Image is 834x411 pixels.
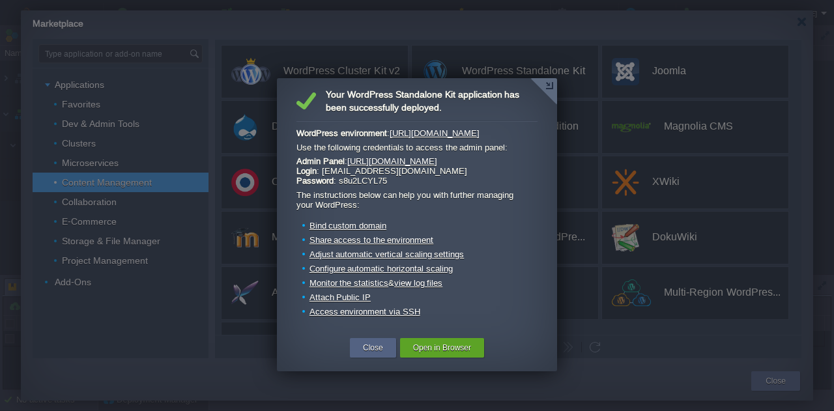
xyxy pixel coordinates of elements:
label: Your WordPress Standalone Kit application has been successfully deployed. [296,88,538,114]
a: Adjust automatic vertical scaling settings [309,249,464,259]
strong: WordPress environment [296,128,387,138]
a: view log files [394,278,442,288]
p: The instructions below can help you with further managing your WordPress: [296,190,529,210]
strong: Admin Panel [296,156,345,166]
strong: Password [296,176,334,186]
a: Configure automatic horizontal scaling [309,264,453,274]
a: [URL][DOMAIN_NAME] [347,156,437,166]
a: Attach Public IP [309,292,371,302]
button: Close [363,341,383,354]
p: Use the following credentials to access the admin panel: [296,143,529,152]
a: Share access to the environment [309,235,433,245]
a: Access environment via SSH [309,307,420,317]
button: Open in Browser [413,341,471,354]
strong: Login [296,166,317,176]
a: [URL][DOMAIN_NAME] [390,128,480,138]
li: & [302,277,534,290]
a: Bind custom domain [309,221,386,231]
p: : [296,128,529,138]
a: Monitor the statistics [309,278,388,288]
p: : : [EMAIL_ADDRESS][DOMAIN_NAME] : s8u2LCYL75 [296,156,529,186]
